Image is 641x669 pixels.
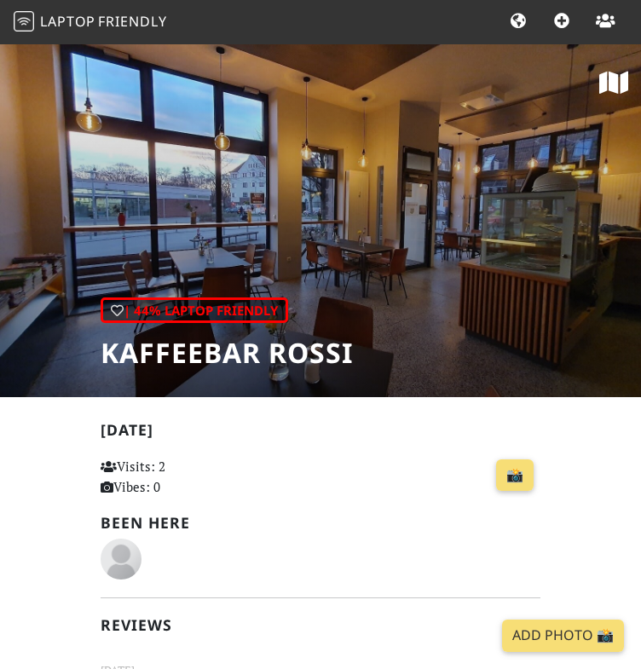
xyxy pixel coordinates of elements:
[101,539,141,580] img: blank-535327c66bd565773addf3077783bbfce4b00ec00e9fd257753287c682c7fa38.png
[98,12,166,31] span: Friendly
[40,12,95,31] span: Laptop
[14,11,34,32] img: LaptopFriendly
[101,514,540,532] h2: Been here
[101,297,288,323] div: | 44% Laptop Friendly
[101,337,353,369] h1: Kaffeebar Rossi
[101,549,141,566] span: seb
[101,421,540,446] h2: [DATE]
[101,456,234,497] p: Visits: 2 Vibes: 0
[101,616,540,634] h2: Reviews
[496,459,534,492] a: 📸
[14,8,167,37] a: LaptopFriendly LaptopFriendly
[502,620,624,652] a: Add Photo 📸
